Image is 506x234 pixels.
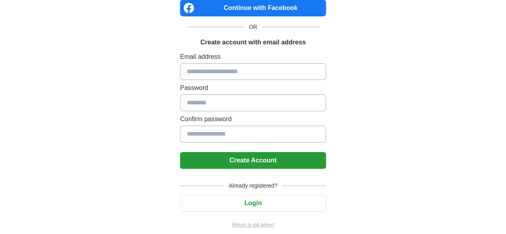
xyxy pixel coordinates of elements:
button: Create Account [180,152,326,169]
span: OR [244,23,262,31]
h1: Create account with email address [200,38,306,47]
a: Return to job advert [180,221,326,228]
label: Confirm password [180,114,326,124]
span: Already registered? [224,182,282,190]
a: Login [180,200,326,206]
button: Login [180,195,326,212]
label: Email address [180,52,326,62]
label: Password [180,83,326,93]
